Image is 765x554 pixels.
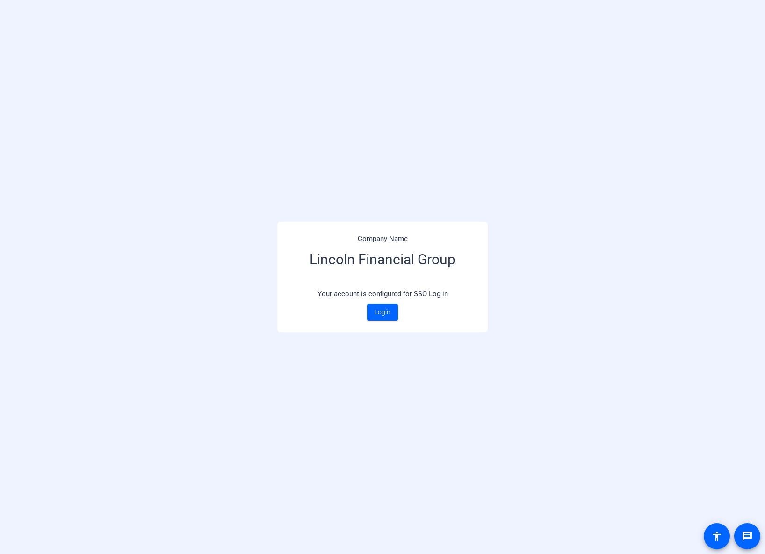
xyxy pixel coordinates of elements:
mat-icon: accessibility [711,531,722,542]
span: Login [375,307,390,317]
p: Company Name [289,233,476,244]
mat-icon: message [742,531,753,542]
h3: Lincoln Financial Group [289,244,476,284]
a: Login [367,304,398,321]
p: Your account is configured for SSO Log in [289,284,476,304]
